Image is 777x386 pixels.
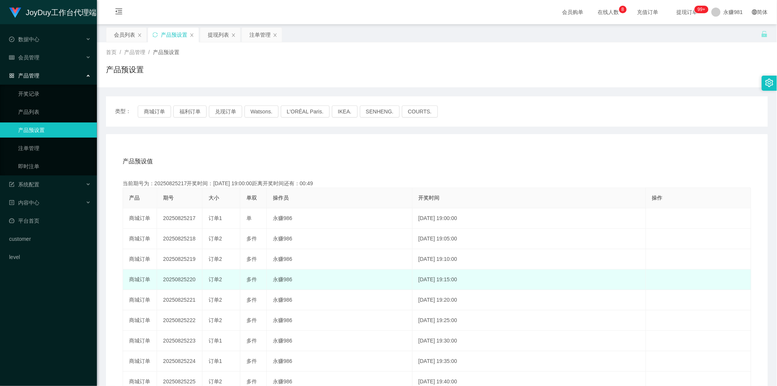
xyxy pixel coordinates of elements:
span: 多件 [246,297,257,303]
span: 操作员 [273,195,289,201]
a: 注单管理 [18,141,91,156]
span: 订单2 [209,378,222,384]
i: 图标: close [190,33,194,37]
span: 大小 [209,195,219,201]
a: 开奖记录 [18,86,91,101]
span: 订单2 [209,256,222,262]
i: 图标: close [137,33,142,37]
td: 20250825224 [157,351,202,372]
span: 在线人数 [594,9,623,15]
td: 永赚986 [267,229,413,249]
span: 产品管理 [9,73,39,79]
span: 操作 [652,195,663,201]
i: 图标: form [9,182,14,187]
td: 20250825219 [157,249,202,270]
td: [DATE] 19:10:00 [413,249,646,270]
span: 多件 [246,317,257,323]
span: 多件 [246,236,257,242]
td: 永赚986 [267,208,413,229]
span: 会员管理 [9,54,39,60]
td: [DATE] 19:25:00 [413,310,646,331]
td: 商城订单 [123,270,157,290]
span: 产品预设值 [123,157,153,166]
sup: 8 [619,6,627,13]
button: IKEA. [332,105,358,118]
td: 永赚986 [267,331,413,351]
td: 20250825217 [157,208,202,229]
div: 当前期号为：20250825217开奖时间：[DATE] 19:00:00距离开奖时间还有：00:49 [123,180,751,188]
span: 提现订单 [673,9,702,15]
div: 提现列表 [208,28,229,42]
button: 商城订单 [138,105,171,118]
a: 即时注单 [18,159,91,174]
td: [DATE] 19:15:00 [413,270,646,290]
a: level [9,250,91,265]
span: 多件 [246,338,257,344]
span: 订单2 [209,297,222,303]
span: 多件 [246,276,257,282]
button: L'ORÉAL Paris. [281,105,330,118]
button: SENHENG. [360,105,400,118]
td: [DATE] 19:00:00 [413,208,646,229]
a: customer [9,231,91,246]
span: 系统配置 [9,181,39,188]
div: 注单管理 [249,28,271,42]
span: 多件 [246,358,257,364]
span: 多件 [246,256,257,262]
i: 图标: appstore-o [9,73,14,78]
td: 商城订单 [123,290,157,310]
td: 永赚986 [267,351,413,372]
button: COURTS. [402,105,438,118]
i: 图标: table [9,55,14,60]
span: 产品管理 [124,49,145,55]
span: 单双 [246,195,257,201]
td: [DATE] 19:30:00 [413,331,646,351]
span: 订单2 [209,317,222,323]
p: 8 [621,6,624,13]
i: 图标: menu-fold [106,0,132,25]
span: 订单2 [209,276,222,282]
td: 20250825222 [157,310,202,331]
td: [DATE] 19:35:00 [413,351,646,372]
a: 产品预设置 [18,122,91,138]
span: 类型： [115,105,138,118]
a: JoyDuy工作台代理端 [9,9,97,15]
div: 产品预设置 [161,28,187,42]
img: logo.9652507e.png [9,8,21,18]
td: 20250825220 [157,270,202,290]
td: 商城订单 [123,331,157,351]
button: 福利订单 [173,105,207,118]
i: 图标: global [752,9,757,15]
span: 开奖时间 [419,195,440,201]
i: 图标: sync [153,32,158,37]
td: 商城订单 [123,310,157,331]
td: 永赚986 [267,310,413,331]
sup: 197 [694,6,708,13]
span: 产品预设置 [153,49,179,55]
td: 永赚986 [267,290,413,310]
td: 永赚986 [267,249,413,270]
td: [DATE] 19:20:00 [413,290,646,310]
td: 20250825223 [157,331,202,351]
a: 产品列表 [18,104,91,119]
span: / [148,49,150,55]
td: 商城订单 [123,229,157,249]
button: 兑现订单 [209,105,242,118]
i: 图标: setting [765,79,774,87]
i: 图标: close [273,33,277,37]
span: 期号 [163,195,174,201]
span: 数据中心 [9,36,39,42]
td: 永赚986 [267,270,413,290]
span: 订单1 [209,358,222,364]
i: 图标: profile [9,200,14,205]
span: 产品 [129,195,140,201]
span: / [120,49,121,55]
td: 商城订单 [123,249,157,270]
td: 商城订单 [123,351,157,372]
td: 20250825218 [157,229,202,249]
i: 图标: check-circle-o [9,37,14,42]
button: Watsons. [244,105,279,118]
span: 单 [246,215,252,221]
a: 图标: dashboard平台首页 [9,213,91,228]
span: 内容中心 [9,200,39,206]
